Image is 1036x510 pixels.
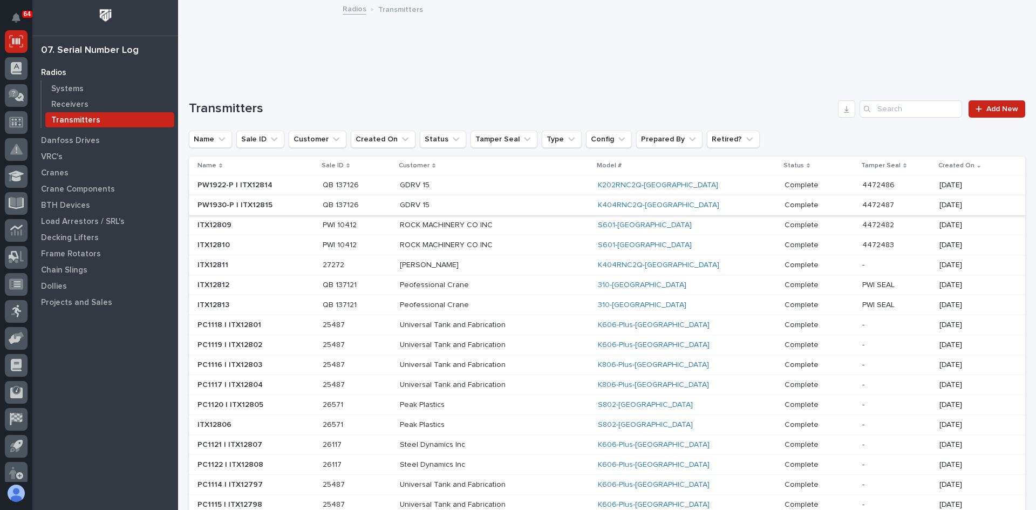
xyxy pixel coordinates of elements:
a: S802-[GEOGRAPHIC_DATA] [598,400,693,410]
p: 4472482 [862,219,896,230]
a: K806-Plus-[GEOGRAPHIC_DATA] [598,380,709,390]
p: Steel Dynamics Inc [400,440,589,450]
p: Dollies [41,282,67,291]
p: - [862,259,867,270]
a: K606-Plus-[GEOGRAPHIC_DATA] [598,341,710,350]
button: Sale ID [236,131,284,148]
p: QB 137121 [323,298,359,310]
p: Frame Rotators [41,249,101,259]
p: 4472486 [862,179,897,190]
p: QB 137121 [323,278,359,290]
tr: PW1922-P | ITX12814PW1922-P | ITX12814 QB 137126QB 137126 GDRV 15K202RNC2Q-[GEOGRAPHIC_DATA] Comp... [189,175,1025,195]
a: Radios [343,2,366,15]
p: [DATE] [939,460,1008,470]
p: Complete [785,378,821,390]
p: Universal Tank and Fabrication [400,480,589,489]
tr: ITX12811ITX12811 2727227272 [PERSON_NAME]K404RNC2Q-[GEOGRAPHIC_DATA] CompleteComplete -- [DATE] [189,255,1025,275]
input: Search [860,100,962,118]
p: Complete [785,318,821,330]
p: [DATE] [939,241,1008,250]
tr: ITX12809ITX12809 PWI 10412PWI 10412 ROCK MACHINERY CO INCS601-[GEOGRAPHIC_DATA] CompleteComplete ... [189,215,1025,235]
p: Complete [785,438,821,450]
a: S601-[GEOGRAPHIC_DATA] [598,221,692,230]
a: Add New [969,100,1025,118]
p: PC1119 | ITX12802 [197,338,264,350]
a: VRC's [32,148,178,165]
p: 25487 [323,358,347,370]
a: Transmitters [42,112,178,127]
p: ROCK MACHINERY CO INC [400,221,589,230]
tr: ITX12812ITX12812 QB 137121QB 137121 Peofessional Crane310-[GEOGRAPHIC_DATA] CompleteComplete PWI ... [189,275,1025,295]
p: Load Arrestors / SRL's [41,217,125,227]
a: Chain Slings [32,262,178,278]
p: BTH Devices [41,201,90,210]
p: QB 137126 [323,199,361,210]
p: Complete [785,278,821,290]
a: K606-Plus-[GEOGRAPHIC_DATA] [598,460,710,470]
p: 26117 [323,458,344,470]
p: Projects and Sales [41,298,112,308]
p: PC1122 | ITX12808 [197,458,265,470]
tr: PC1119 | ITX12802PC1119 | ITX12802 2548725487 Universal Tank and FabricationK606-Plus-[GEOGRAPHIC... [189,335,1025,355]
p: Danfoss Drives [41,136,100,146]
p: - [862,478,867,489]
button: Customer [289,131,346,148]
p: [DATE] [939,500,1008,509]
p: Sale ID [322,160,344,172]
p: [DATE] [939,440,1008,450]
p: - [862,418,867,430]
a: 310-[GEOGRAPHIC_DATA] [598,281,686,290]
p: Peofessional Crane [400,301,589,310]
p: - [862,318,867,330]
a: Cranes [32,165,178,181]
a: Crane Components [32,181,178,197]
p: 26117 [323,438,344,450]
p: 25487 [323,338,347,350]
div: Notifications64 [13,13,28,30]
a: Frame Rotators [32,246,178,262]
p: PC1115 | ITX12798 [197,498,264,509]
p: Complete [785,358,821,370]
p: PC1120 | ITX12805 [197,398,265,410]
a: Load Arrestors / SRL's [32,213,178,229]
p: [DATE] [939,321,1008,330]
p: Model # [597,160,622,172]
p: Cranes [41,168,69,178]
p: [DATE] [939,261,1008,270]
p: Decking Lifters [41,233,99,243]
p: Customer [399,160,430,172]
p: Complete [785,239,821,250]
p: ROCK MACHINERY CO INC [400,241,589,250]
button: Tamper Seal [471,131,537,148]
p: PC1117 | ITX12804 [197,378,265,390]
p: 27272 [323,259,346,270]
p: QB 137126 [323,179,361,190]
a: K606-Plus-[GEOGRAPHIC_DATA] [598,321,710,330]
p: [DATE] [939,281,1008,290]
p: PC1118 | ITX12801 [197,318,263,330]
tr: PC1118 | ITX12801PC1118 | ITX12801 2548725487 Universal Tank and FabricationK606-Plus-[GEOGRAPHIC... [189,315,1025,335]
a: S802-[GEOGRAPHIC_DATA] [598,420,693,430]
h1: Transmitters [189,101,834,117]
a: Projects and Sales [32,294,178,310]
p: 26571 [323,418,345,430]
p: Name [197,160,216,172]
p: Systems [51,84,84,94]
tr: ITX12810ITX12810 PWI 10412PWI 10412 ROCK MACHINERY CO INCS601-[GEOGRAPHIC_DATA] CompleteComplete ... [189,235,1025,255]
p: Transmitters [51,115,100,125]
p: PC1121 | ITX12807 [197,438,264,450]
a: Dollies [32,278,178,294]
p: PC1114 | ITX12797 [197,478,265,489]
p: Universal Tank and Fabrication [400,380,589,390]
p: 4472487 [862,199,896,210]
p: Steel Dynamics Inc [400,460,589,470]
p: 25487 [323,378,347,390]
p: Peofessional Crane [400,281,589,290]
tr: ITX12806ITX12806 2657126571 Peak PlasticsS802-[GEOGRAPHIC_DATA] CompleteComplete -- [DATE] [189,415,1025,435]
p: - [862,498,867,509]
p: Status [783,160,804,172]
p: ITX12806 [197,418,234,430]
p: Complete [785,458,821,470]
p: PWI SEAL [862,298,897,310]
tr: PC1120 | ITX12805PC1120 | ITX12805 2657126571 Peak PlasticsS802-[GEOGRAPHIC_DATA] CompleteComplet... [189,395,1025,415]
